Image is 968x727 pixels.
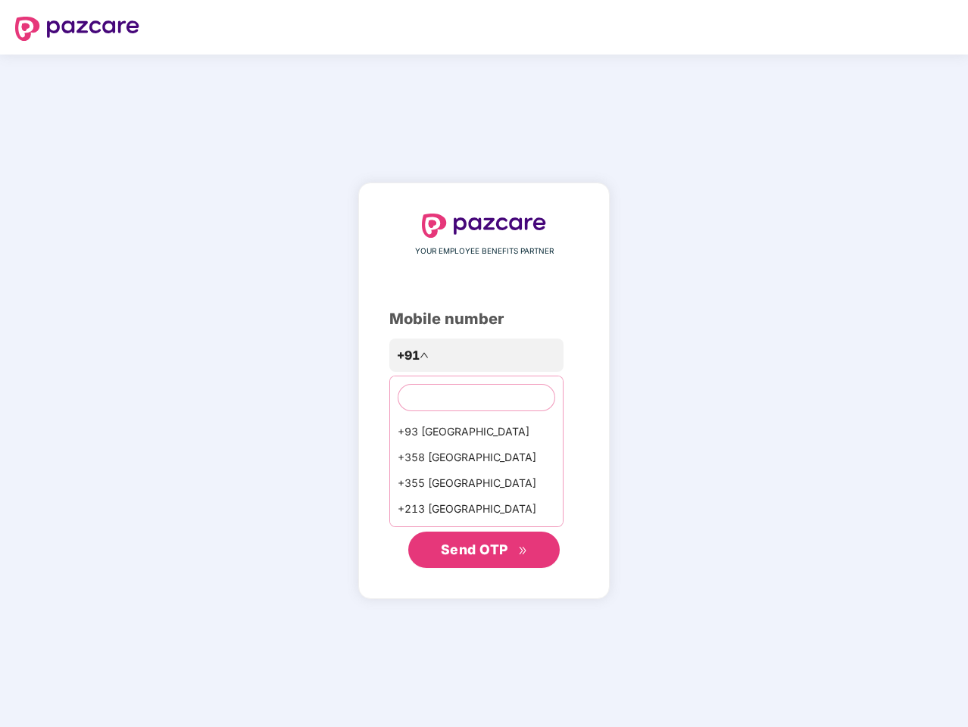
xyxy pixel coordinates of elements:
span: up [420,351,429,360]
div: Mobile number [389,307,579,331]
div: +358 [GEOGRAPHIC_DATA] [390,445,563,470]
div: +1684 AmericanSamoa [390,522,563,548]
img: logo [422,214,546,238]
div: +93 [GEOGRAPHIC_DATA] [390,419,563,445]
div: +213 [GEOGRAPHIC_DATA] [390,496,563,522]
button: Send OTPdouble-right [408,532,560,568]
div: +355 [GEOGRAPHIC_DATA] [390,470,563,496]
span: +91 [397,346,420,365]
span: double-right [518,546,528,556]
img: logo [15,17,139,41]
span: YOUR EMPLOYEE BENEFITS PARTNER [415,245,554,257]
span: Send OTP [441,541,508,557]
